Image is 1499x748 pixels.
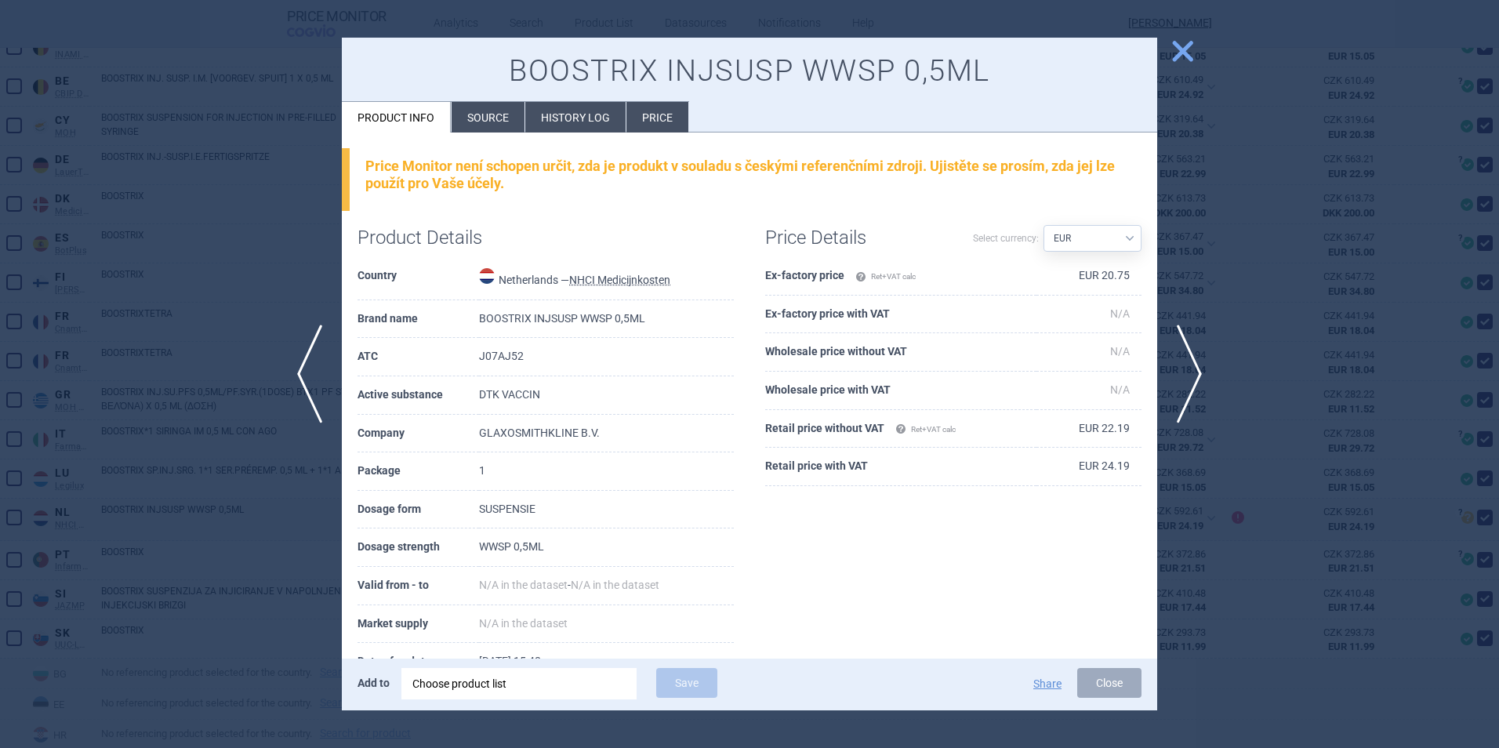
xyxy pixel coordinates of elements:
[855,272,916,281] span: Ret+VAT calc
[479,268,495,284] img: Netherlands
[479,528,734,567] td: WWSP 0,5ML
[765,333,1036,372] th: Wholesale price without VAT
[571,579,659,591] span: N/A in the dataset
[358,338,479,376] th: ATC
[358,376,479,415] th: Active substance
[1033,678,1062,689] button: Share
[1036,257,1141,296] td: EUR 20.75
[358,668,390,698] p: Add to
[1110,383,1130,396] span: N/A
[973,225,1039,252] label: Select currency:
[358,528,479,567] th: Dosage strength
[1036,410,1141,448] td: EUR 22.19
[479,643,734,681] td: [DATE] 15:48
[358,605,479,644] th: Market supply
[358,415,479,453] th: Company
[765,372,1036,410] th: Wholesale price with VAT
[358,53,1141,89] h1: BOOSTRIX INJSUSP WWSP 0,5ML
[342,102,451,133] li: Product info
[479,415,734,453] td: GLAXOSMITHKLINE B.V.
[479,338,734,376] td: J07AJ52
[358,491,479,529] th: Dosage form
[358,567,479,605] th: Valid from - to
[525,102,626,133] li: History log
[765,227,953,249] h1: Price Details
[895,425,956,434] span: Ret+VAT calc
[358,300,479,339] th: Brand name
[765,296,1036,334] th: Ex-factory price with VAT
[401,668,637,699] div: Choose product list
[656,668,717,698] button: Save
[358,452,479,491] th: Package
[479,452,734,491] td: 1
[358,257,479,300] th: Country
[479,300,734,339] td: BOOSTRIX INJSUSP WWSP 0,5ML
[479,491,734,529] td: SUSPENSIE
[1036,448,1141,486] td: EUR 24.19
[479,579,568,591] span: N/A in the dataset
[626,102,688,133] li: Price
[765,257,1036,296] th: Ex-factory price
[479,257,734,300] td: Netherlands —
[1077,668,1141,698] button: Close
[479,617,568,630] span: N/A in the dataset
[479,567,734,605] td: -
[358,227,546,249] h1: Product Details
[1110,307,1130,320] span: N/A
[765,448,1036,486] th: Retail price with VAT
[765,410,1036,448] th: Retail price without VAT
[452,102,524,133] li: Source
[569,274,670,286] abbr: NHCI Medicijnkosten — Online database of drug prices developed by the National Health Care Instit...
[479,376,734,415] td: DTK VACCIN
[412,668,626,699] div: Choose product list
[1110,345,1130,358] span: N/A
[358,643,479,681] th: Date of update
[365,158,1141,191] div: Price Monitor není schopen určit, zda je produkt v souladu s českými referenčními zdroji. Ujistět...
